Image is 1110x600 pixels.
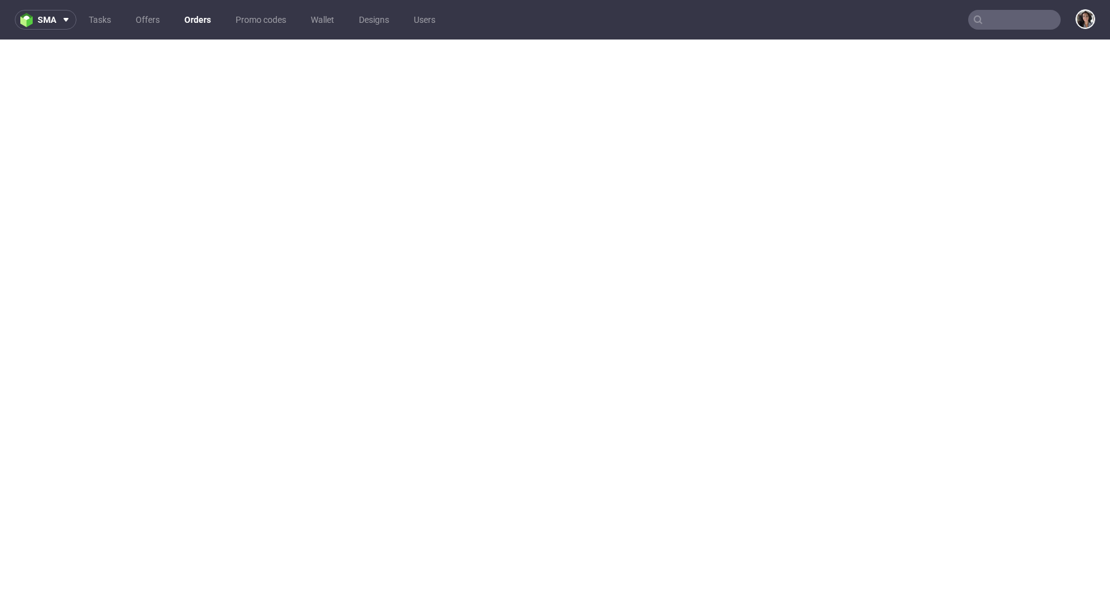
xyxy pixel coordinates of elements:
[228,10,294,30] a: Promo codes
[128,10,167,30] a: Offers
[351,10,397,30] a: Designs
[38,15,56,24] span: sma
[177,10,218,30] a: Orders
[1077,10,1094,28] img: Moreno Martinez Cristina
[406,10,443,30] a: Users
[15,10,76,30] button: sma
[81,10,118,30] a: Tasks
[20,13,38,27] img: logo
[303,10,342,30] a: Wallet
